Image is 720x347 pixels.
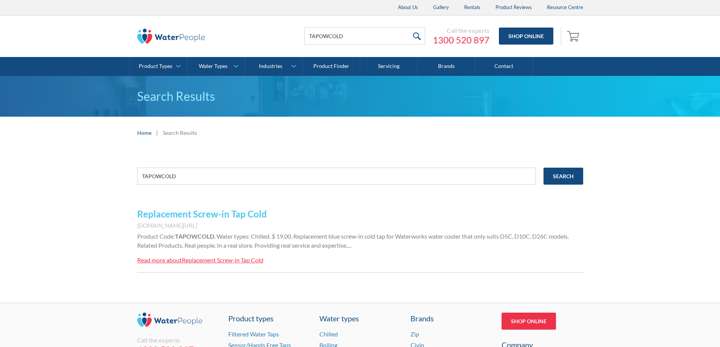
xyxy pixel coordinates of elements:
[137,233,175,240] span: Product Code:
[245,57,302,76] a: Industries
[303,57,360,76] a: Product Finder
[543,168,583,185] input: Search
[182,256,263,264] div: Replacement Screw-in Tap Cold
[360,57,418,76] a: Servicing
[175,233,214,240] strong: TAPOWCOLD
[410,330,419,338] a: Zip
[137,256,182,264] div: Read more about
[137,208,267,219] a: Replacement Screw-in Tap Cold
[565,27,583,45] a: Open cart
[163,129,197,137] div: Search Results
[304,28,425,45] input: Search products
[228,313,310,324] a: Product types
[137,221,583,230] div: [DOMAIN_NAME][URL]
[199,63,228,69] div: Water Types
[155,128,159,137] div: |
[502,313,556,330] a: Shop Online
[139,63,172,69] div: Product Types
[187,57,245,76] a: Water Types
[499,28,553,45] a: Shop Online
[347,242,352,249] span: …
[410,313,492,324] div: Brands
[228,330,279,338] a: Filtered Water Taps
[319,313,401,324] a: Water types
[433,27,489,34] div: Call the experts
[259,63,282,69] div: Industries
[130,57,187,76] a: Product Types
[475,57,533,76] a: Contact
[137,256,263,265] a: Read more aboutReplacement Screw-in Tap Cold
[137,129,152,137] a: Home
[137,29,205,44] img: The Water People
[137,233,569,249] span: . Water types: Chilled. $ 19.00. Replacement blue screw-in cold tap for Waterworks water cooler t...
[137,168,536,185] input: e.g. chilled water cooler
[319,330,338,338] a: Chilled
[137,336,219,344] div: Call the experts
[137,87,583,105] h1: Search Results
[567,30,581,42] img: shopping cart
[418,57,475,76] a: Brands
[433,34,489,46] a: 1300 520 897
